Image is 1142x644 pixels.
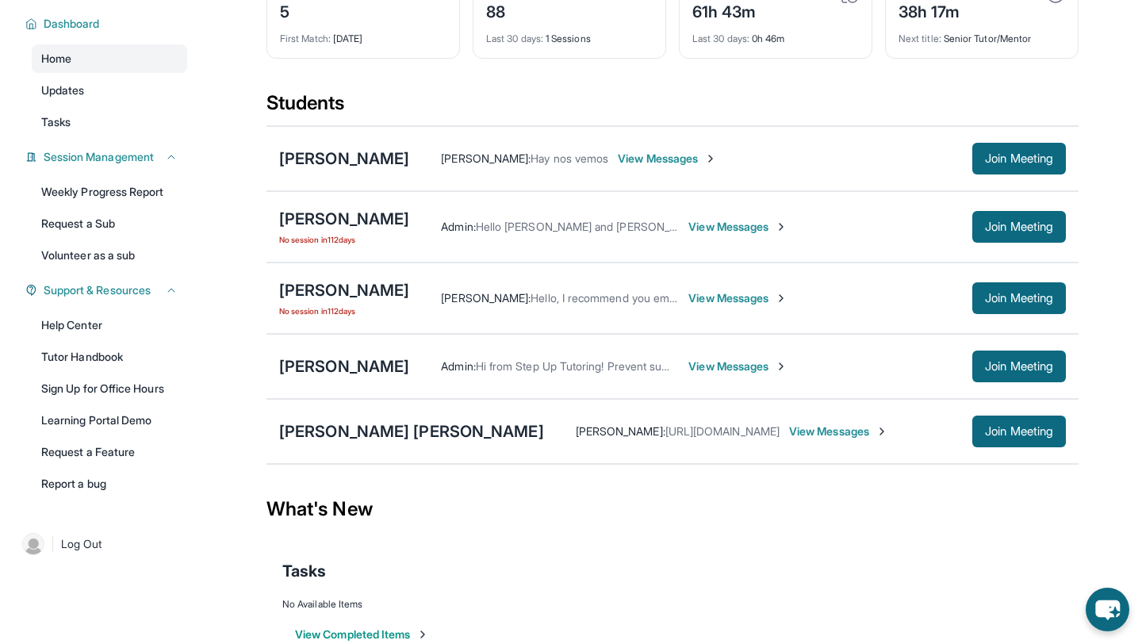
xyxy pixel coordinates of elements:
[985,154,1053,163] span: Join Meeting
[899,23,1065,45] div: Senior Tutor/Mentor
[775,292,788,305] img: Chevron-Right
[44,16,100,32] span: Dashboard
[37,149,178,165] button: Session Management
[51,535,55,554] span: |
[295,627,429,642] button: View Completed Items
[279,279,409,301] div: [PERSON_NAME]
[41,82,85,98] span: Updates
[972,416,1066,447] button: Join Meeting
[576,424,665,438] span: [PERSON_NAME] :
[37,282,178,298] button: Support & Resources
[692,33,749,44] span: Last 30 days :
[32,44,187,73] a: Home
[32,178,187,206] a: Weekly Progress Report
[22,533,44,555] img: user-img
[32,311,187,339] a: Help Center
[279,420,544,443] div: [PERSON_NAME] [PERSON_NAME]
[1086,588,1129,631] button: chat-button
[985,222,1053,232] span: Join Meeting
[775,360,788,373] img: Chevron-Right
[486,23,653,45] div: 1 Sessions
[32,108,187,136] a: Tasks
[775,220,788,233] img: Chevron-Right
[972,143,1066,174] button: Join Meeting
[32,374,187,403] a: Sign Up for Office Hours
[985,427,1053,436] span: Join Meeting
[266,90,1079,125] div: Students
[32,209,187,238] a: Request a Sub
[985,293,1053,303] span: Join Meeting
[279,355,409,378] div: [PERSON_NAME]
[688,290,788,306] span: View Messages
[32,343,187,371] a: Tutor Handbook
[279,148,409,170] div: [PERSON_NAME]
[486,33,543,44] span: Last 30 days :
[704,152,717,165] img: Chevron-Right
[32,241,187,270] a: Volunteer as a sub
[279,208,409,230] div: [PERSON_NAME]
[32,470,187,498] a: Report a bug
[876,425,888,438] img: Chevron-Right
[279,233,409,246] span: No session in 112 days
[282,560,326,582] span: Tasks
[985,362,1053,371] span: Join Meeting
[41,114,71,130] span: Tasks
[279,305,409,317] span: No session in 112 days
[32,438,187,466] a: Request a Feature
[441,359,475,373] span: Admin :
[41,51,71,67] span: Home
[692,23,859,45] div: 0h 46m
[688,358,788,374] span: View Messages
[441,291,531,305] span: [PERSON_NAME] :
[972,282,1066,314] button: Join Meeting
[665,424,780,438] span: [URL][DOMAIN_NAME]
[44,149,154,165] span: Session Management
[280,33,331,44] span: First Match :
[789,424,888,439] span: View Messages
[282,598,1063,611] div: No Available Items
[972,211,1066,243] button: Join Meeting
[44,282,151,298] span: Support & Resources
[280,23,446,45] div: [DATE]
[32,76,187,105] a: Updates
[972,351,1066,382] button: Join Meeting
[899,33,941,44] span: Next title :
[531,151,608,165] span: Hay nos vemos
[32,406,187,435] a: Learning Portal Demo
[16,527,187,562] a: |Log Out
[688,219,788,235] span: View Messages
[61,536,102,552] span: Log Out
[441,220,475,233] span: Admin :
[37,16,178,32] button: Dashboard
[441,151,531,165] span: [PERSON_NAME] :
[618,151,717,167] span: View Messages
[266,474,1079,544] div: What's New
